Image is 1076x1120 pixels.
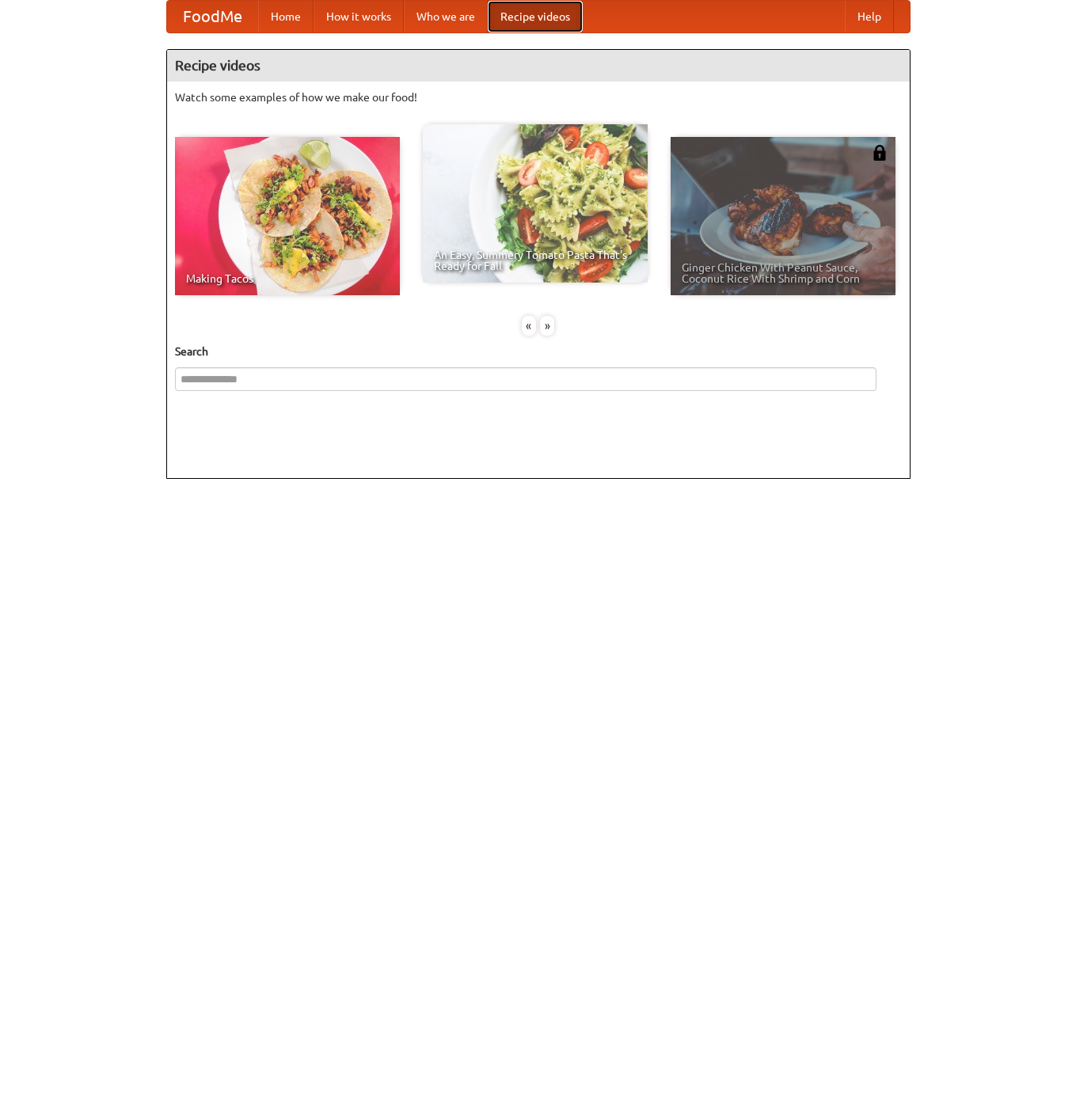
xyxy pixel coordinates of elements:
a: An Easy, Summery Tomato Pasta That's Ready for Fall [423,124,648,283]
img: 483408.png [872,145,888,161]
p: Watch some examples of how we make our food! [175,89,902,105]
a: FoodMe [167,1,258,32]
span: An Easy, Summery Tomato Pasta That's Ready for Fall [434,249,637,271]
a: Recipe videos [488,1,583,32]
a: Help [845,1,894,32]
h5: Search [175,344,902,359]
h4: Recipe videos [167,50,910,82]
div: « [522,316,536,336]
a: Who we are [404,1,488,32]
a: Making Tacos [175,137,400,295]
a: How it works [314,1,404,32]
a: Home [258,1,314,32]
span: Making Tacos [186,273,389,284]
div: » [540,316,554,336]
